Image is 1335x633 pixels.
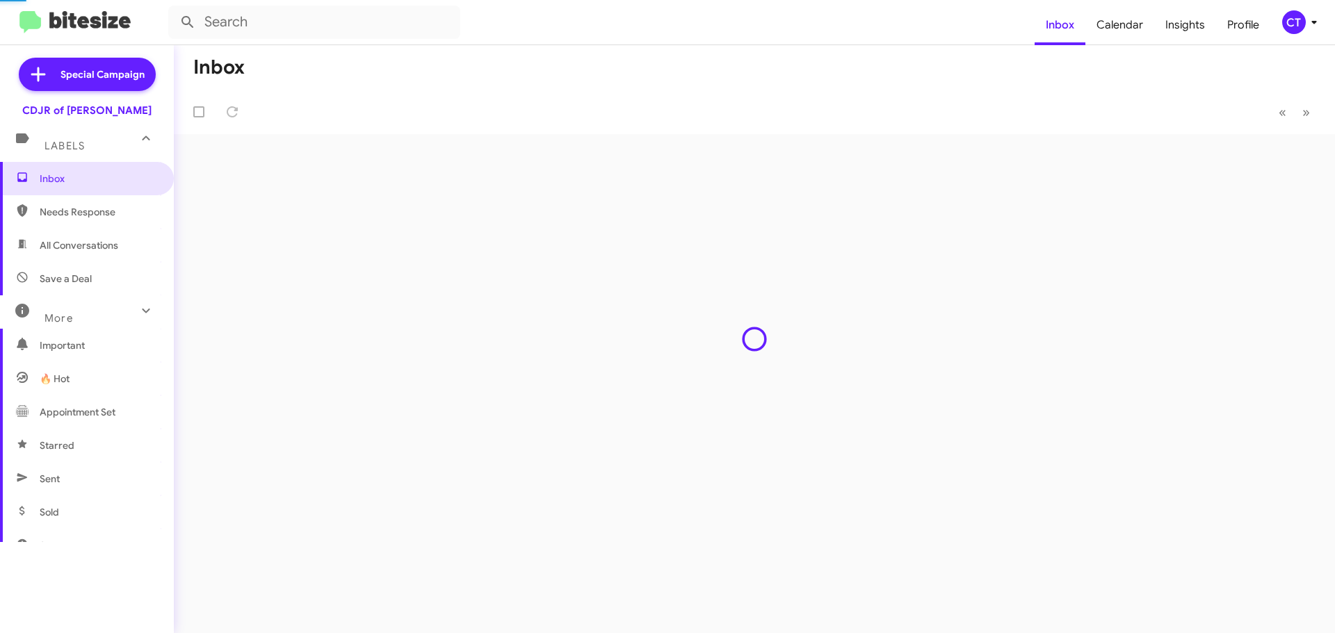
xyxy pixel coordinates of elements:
a: Special Campaign [19,58,156,91]
span: Sent [40,472,60,486]
a: Inbox [1035,5,1085,45]
button: Previous [1270,98,1295,126]
button: CT [1270,10,1320,34]
span: Special Campaign [60,67,145,81]
span: Sold Responded [40,539,113,552]
span: All Conversations [40,238,118,252]
a: Profile [1216,5,1270,45]
span: Sold [40,505,59,519]
div: CDJR of [PERSON_NAME] [22,104,152,117]
h1: Inbox [193,56,245,79]
span: Appointment Set [40,405,115,419]
span: « [1279,104,1286,121]
span: More [44,312,73,324]
span: 🔥 Hot [40,372,70,386]
span: Save a Deal [40,272,92,286]
div: CT [1282,10,1306,34]
span: Needs Response [40,205,158,219]
span: Important [40,338,158,352]
button: Next [1294,98,1318,126]
span: Labels [44,140,85,152]
a: Insights [1154,5,1216,45]
input: Search [168,6,460,39]
span: » [1302,104,1310,121]
span: Starred [40,438,74,452]
a: Calendar [1085,5,1154,45]
nav: Page navigation example [1271,98,1318,126]
span: Inbox [40,172,158,186]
